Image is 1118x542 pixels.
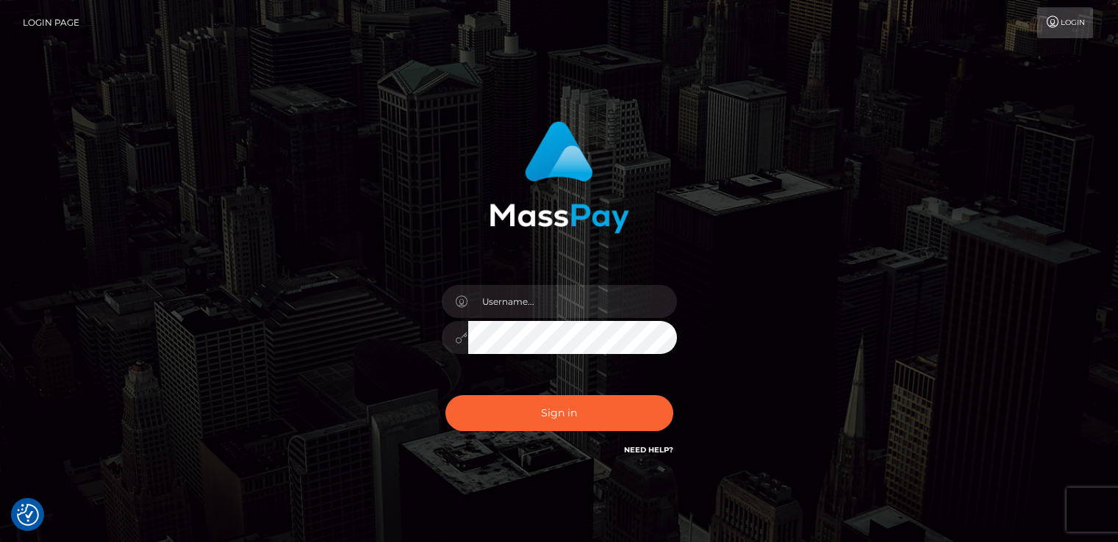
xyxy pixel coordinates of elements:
input: Username... [468,285,677,318]
img: MassPay Login [490,121,629,234]
a: Login [1037,7,1093,38]
img: Revisit consent button [17,504,39,526]
button: Consent Preferences [17,504,39,526]
button: Sign in [445,395,673,431]
a: Need Help? [624,445,673,455]
a: Login Page [23,7,79,38]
